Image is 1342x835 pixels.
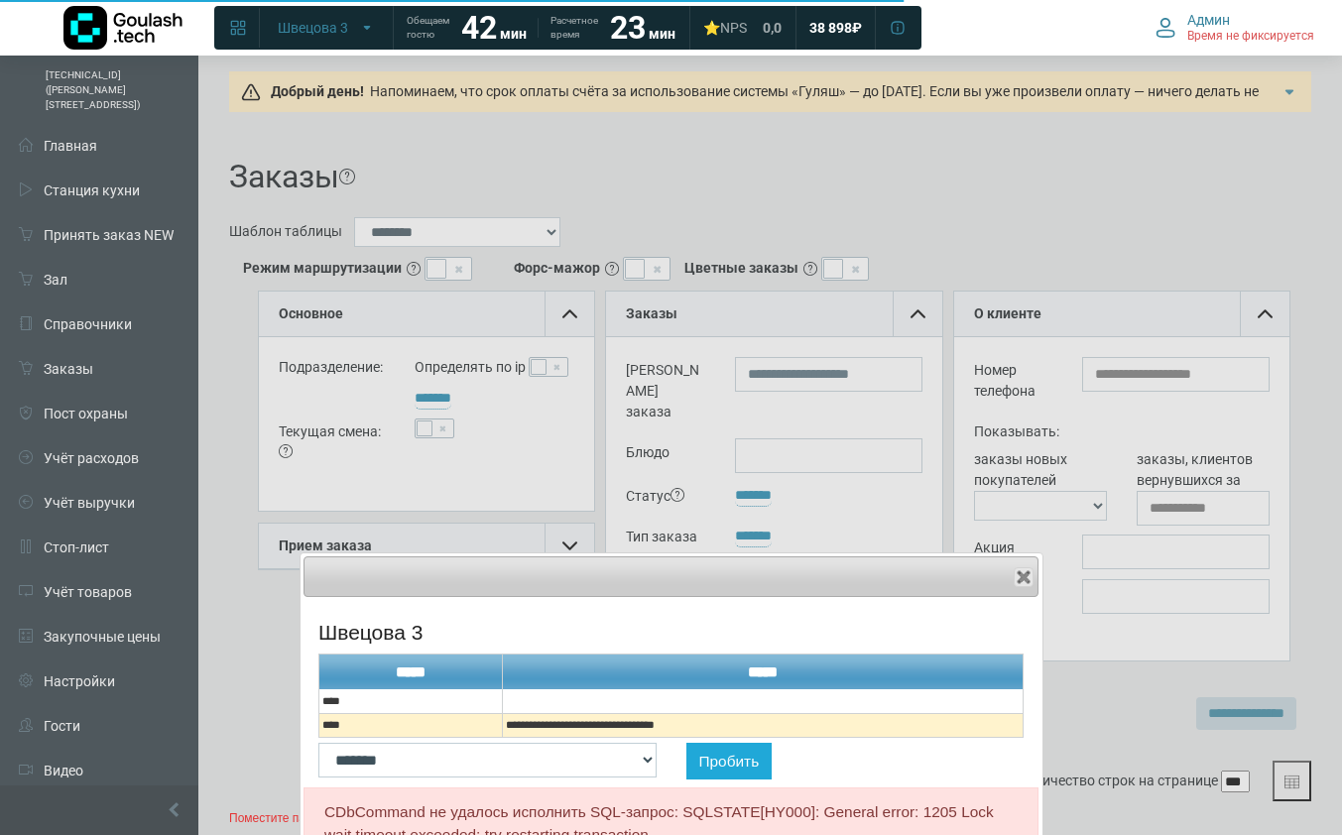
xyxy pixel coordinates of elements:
span: ₽ [852,19,862,37]
img: Логотип компании Goulash.tech [63,6,183,50]
span: мин [649,26,675,42]
strong: 23 [610,9,646,47]
button: Close [1014,567,1034,587]
span: Админ [1187,11,1230,29]
span: Время не фиксируется [1187,29,1314,45]
span: 38 898 [809,19,852,37]
button: Швецова 3 [266,12,387,44]
span: Швецова 3 [278,19,348,37]
span: мин [500,26,527,42]
a: 38 898 ₽ [797,10,874,46]
button: Пробить [686,743,773,779]
a: ⭐NPS 0,0 [691,10,793,46]
strong: 42 [461,9,497,47]
span: Расчетное время [550,14,598,42]
button: Админ Время не фиксируется [1144,7,1326,49]
div: ⭐ [703,19,747,37]
span: 0,0 [763,19,782,37]
h4: Швецова 3 [318,620,1024,645]
span: Обещаем гостю [407,14,449,42]
a: Обещаем гостю 42 мин Расчетное время 23 мин [395,10,687,46]
span: NPS [720,20,747,36]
